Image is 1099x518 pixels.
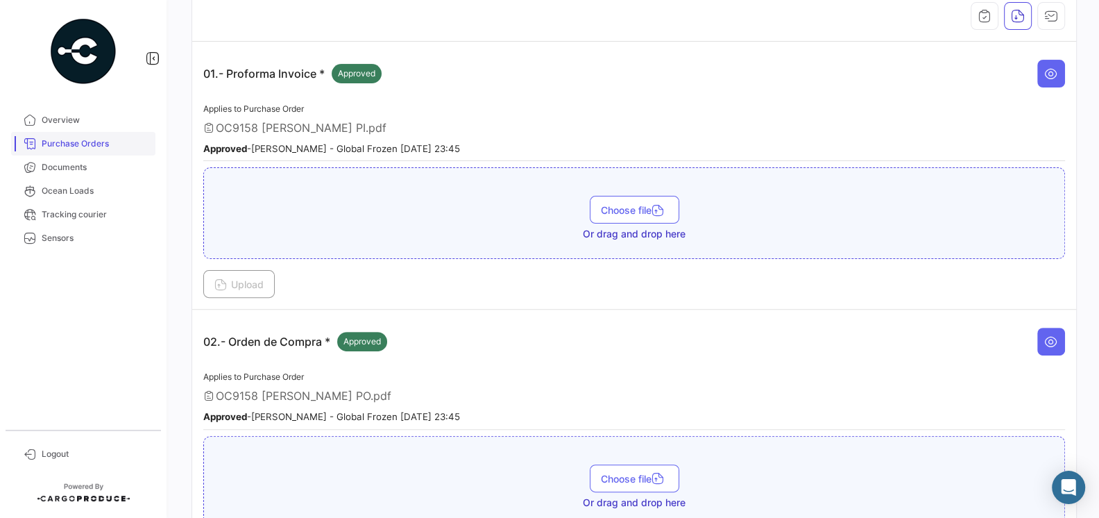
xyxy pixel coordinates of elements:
span: Documents [42,161,150,174]
span: Purchase Orders [42,137,150,150]
a: Tracking courier [11,203,155,226]
span: Approved [338,67,375,80]
button: Upload [203,270,275,298]
span: Tracking courier [42,208,150,221]
small: - [PERSON_NAME] - Global Frozen [DATE] 23:45 [203,411,460,422]
p: 02.- Orden de Compra * [203,332,387,351]
span: Ocean Loads [42,185,150,197]
span: Or drag and drop here [583,227,685,241]
span: Sensors [42,232,150,244]
b: Approved [203,143,247,154]
small: - [PERSON_NAME] - Global Frozen [DATE] 23:45 [203,143,460,154]
div: Abrir Intercom Messenger [1052,471,1085,504]
a: Sensors [11,226,155,250]
button: Choose file [590,465,679,492]
a: Documents [11,156,155,179]
span: Or drag and drop here [583,496,685,510]
span: OC9158 [PERSON_NAME] PI.pdf [216,121,386,135]
button: Choose file [590,196,679,224]
span: Approved [343,335,381,348]
a: Overview [11,108,155,132]
span: OC9158 [PERSON_NAME] PO.pdf [216,389,391,403]
span: Applies to Purchase Order [203,103,304,114]
span: Choose file [601,473,668,485]
a: Purchase Orders [11,132,155,156]
p: 01.- Proforma Invoice * [203,64,382,83]
span: Applies to Purchase Order [203,371,304,382]
span: Overview [42,114,150,126]
img: powered-by.png [49,17,118,86]
span: Logout [42,448,150,460]
span: Choose file [601,204,668,216]
span: Upload [214,278,264,290]
a: Ocean Loads [11,179,155,203]
b: Approved [203,411,247,422]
